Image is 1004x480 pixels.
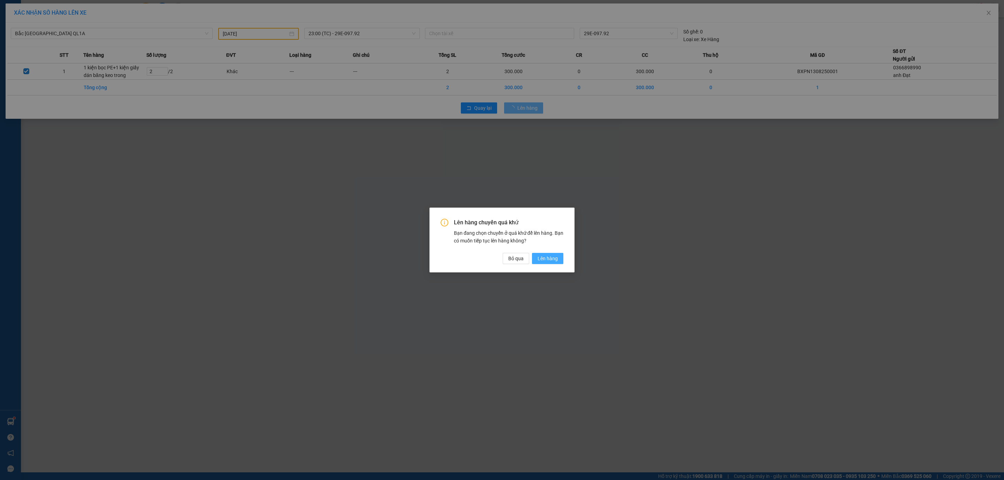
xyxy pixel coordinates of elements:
span: Bỏ qua [508,255,524,262]
span: Lên hàng chuyến quá khứ [454,219,563,226]
span: Lên hàng [538,255,558,262]
button: Lên hàng [532,253,563,264]
div: Bạn đang chọn chuyến ở quá khứ để lên hàng. Bạn có muốn tiếp tục lên hàng không? [454,229,563,245]
button: Bỏ qua [503,253,529,264]
span: info-circle [441,219,448,226]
